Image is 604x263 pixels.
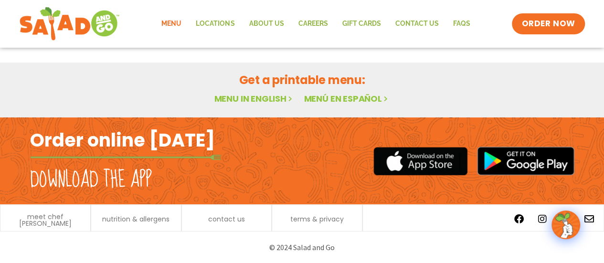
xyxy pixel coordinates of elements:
[335,13,388,35] a: GIFT CARDS
[53,72,551,88] h2: Get a printable menu:
[154,13,189,35] a: Menu
[30,155,221,160] img: fork
[30,167,152,193] h2: Download the app
[30,128,215,152] h2: Order online [DATE]
[388,13,445,35] a: Contact Us
[102,216,170,222] a: nutrition & allergens
[154,13,477,35] nav: Menu
[304,93,390,105] a: Menú en español
[290,216,344,222] a: terms & privacy
[208,216,245,222] a: contact us
[214,93,294,105] a: Menu in English
[512,13,584,34] a: ORDER NOW
[19,5,120,43] img: new-SAG-logo-768×292
[477,147,574,175] img: google_play
[242,13,291,35] a: About Us
[291,13,335,35] a: Careers
[5,213,85,227] a: meet chef [PERSON_NAME]
[445,13,477,35] a: FAQs
[189,13,242,35] a: Locations
[552,211,579,238] img: wpChatIcon
[521,18,575,30] span: ORDER NOW
[35,241,570,254] p: © 2024 Salad and Go
[373,146,467,177] img: appstore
